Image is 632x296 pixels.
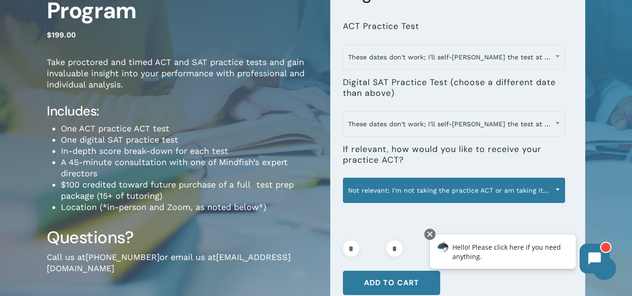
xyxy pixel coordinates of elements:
span: Not relevant: I'm not taking the practice ACT or am taking it in-person [343,180,565,200]
bdi: 199.00 [47,30,76,39]
h3: Questions? [47,227,316,248]
span: These dates don't work; I'll self-proctor the test at home. [343,44,565,70]
h4: Includes: [47,103,316,120]
input: Product quantity [362,240,384,257]
span: These dates don't work; I'll self-proctor the test at home. [343,111,565,137]
button: Add to cart [343,271,440,295]
li: In-depth score break-down for each test [61,145,316,157]
label: ACT Practice Test [343,21,419,32]
span: Not relevant: I'm not taking the practice ACT or am taking it in-person [343,178,565,203]
li: $100 credited toward future purchase of a full test prep package (15+ of tutoring) [61,179,316,202]
li: Location (*in-person and Zoom, as noted below*) [61,202,316,213]
span: These dates don't work; I'll self-proctor the test at home. [343,114,565,134]
label: If relevant, how would you like to receive your practice ACT? [343,144,565,166]
a: [PHONE_NUMBER] [86,252,160,262]
iframe: Chatbot [420,227,619,283]
p: Call us at or email us at [47,252,316,287]
p: Take proctored and timed ACT and SAT practice tests and gain invaluable insight into your perform... [47,57,316,103]
label: Digital SAT Practice Test (choose a different date than above) [343,77,565,99]
li: One ACT practice ACT test [61,123,316,134]
span: These dates don't work; I'll self-proctor the test at home. [343,47,565,67]
li: A 45-minute consultation with one of Mindfish’s expert directors [61,157,316,179]
span: $ [47,30,51,39]
li: One digital SAT practice test [61,134,316,145]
